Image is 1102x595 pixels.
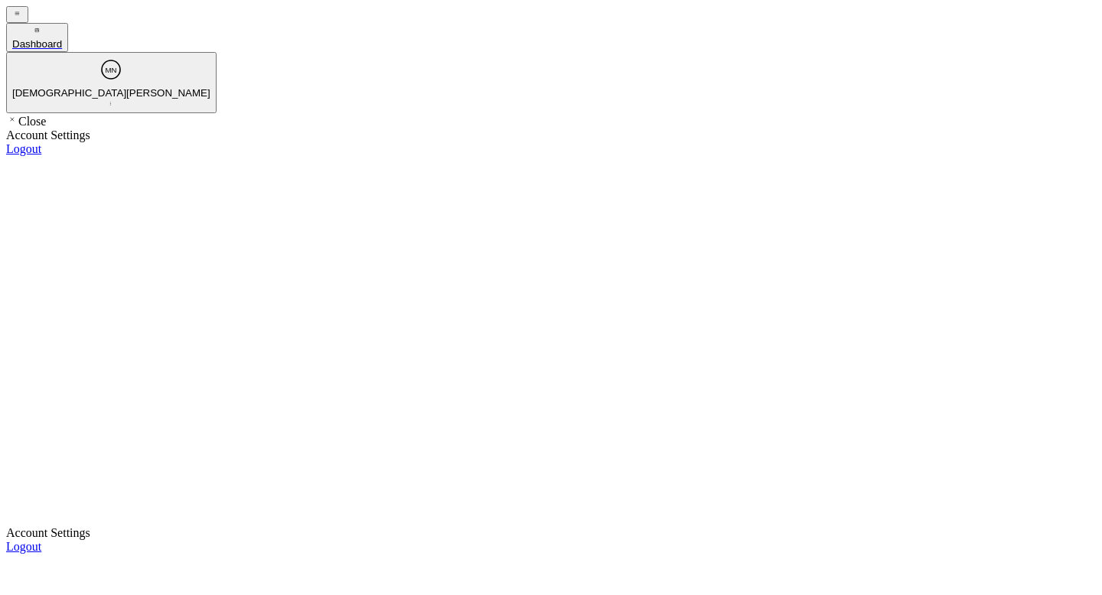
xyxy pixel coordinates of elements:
div: Close [6,113,1096,128]
a: Logout [6,540,41,553]
div: Dashboard [12,38,62,50]
div: Account Settings [6,526,90,540]
button: Dashboard [6,23,68,51]
button: MN[DEMOGRAPHIC_DATA][PERSON_NAME] [6,52,217,113]
div: [DEMOGRAPHIC_DATA][PERSON_NAME] [12,87,210,99]
text: MN [106,65,117,73]
div: Account Settings [6,128,1096,142]
a: Logout [6,142,41,155]
a: Dashboard [6,23,1096,51]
